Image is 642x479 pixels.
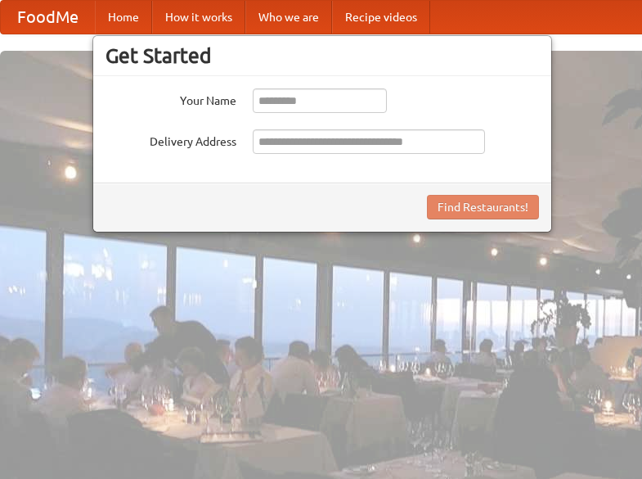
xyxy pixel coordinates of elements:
[95,1,152,34] a: Home
[245,1,332,34] a: Who we are
[152,1,245,34] a: How it works
[1,1,95,34] a: FoodMe
[106,129,236,150] label: Delivery Address
[332,1,430,34] a: Recipe videos
[427,195,539,219] button: Find Restaurants!
[106,43,539,68] h3: Get Started
[106,88,236,109] label: Your Name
